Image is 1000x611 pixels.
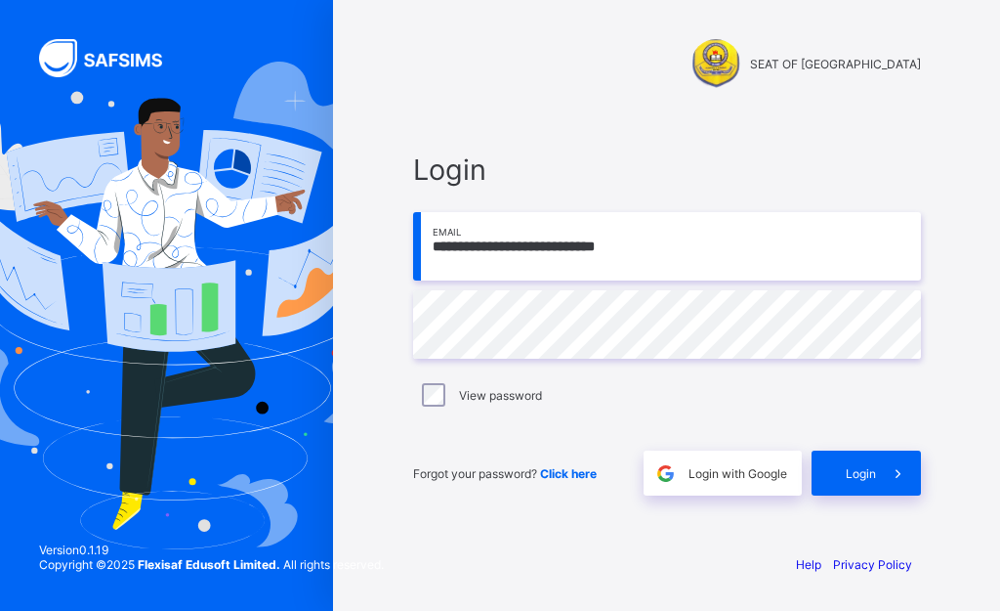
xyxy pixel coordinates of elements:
[39,557,384,572] span: Copyright © 2025 All rights reserved.
[750,57,921,71] span: SEAT OF [GEOGRAPHIC_DATA]
[413,466,597,481] span: Forgot your password?
[796,557,821,572] a: Help
[846,466,876,481] span: Login
[654,462,677,485] img: google.396cfc9801f0270233282035f929180a.svg
[688,466,787,481] span: Login with Google
[833,557,912,572] a: Privacy Policy
[138,557,280,572] strong: Flexisaf Edusoft Limited.
[459,388,542,403] label: View password
[39,543,384,557] span: Version 0.1.19
[39,39,186,77] img: SAFSIMS Logo
[540,466,597,481] a: Click here
[413,153,921,187] span: Login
